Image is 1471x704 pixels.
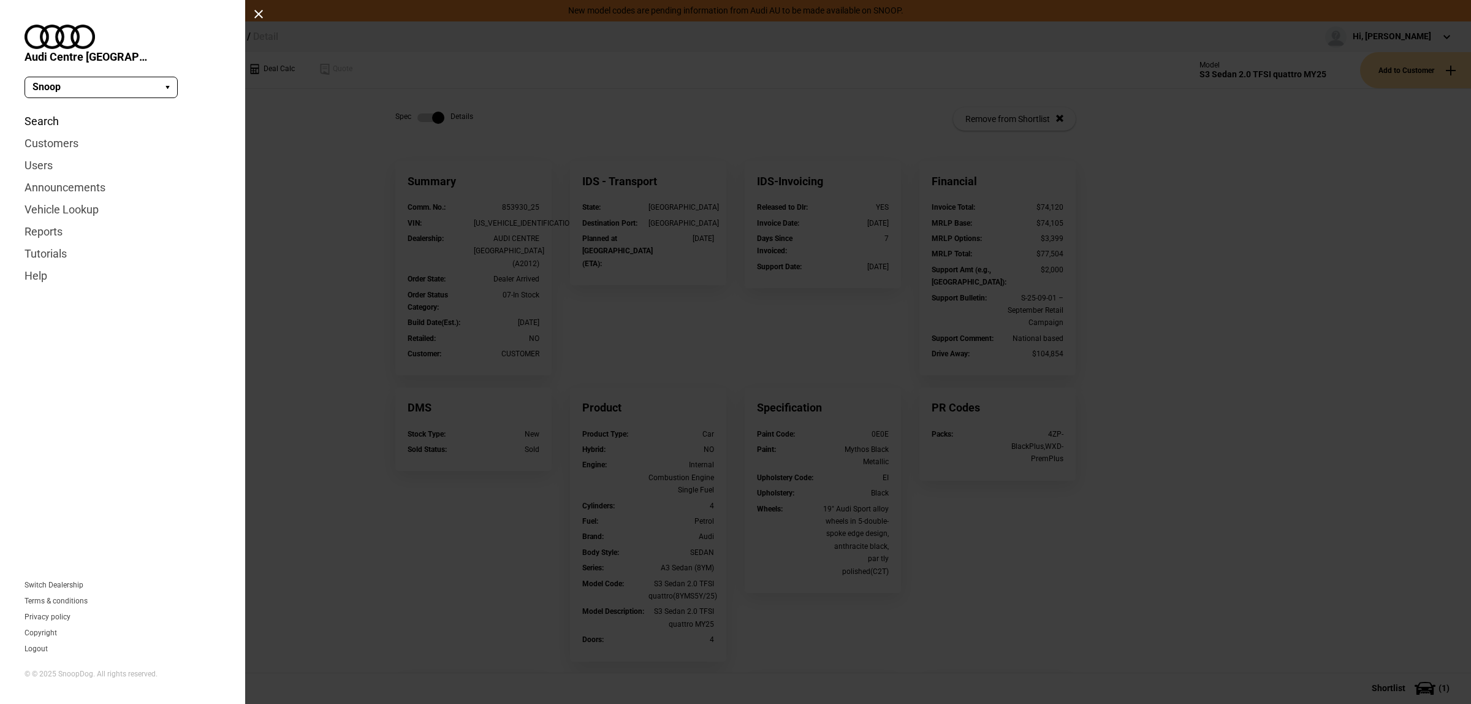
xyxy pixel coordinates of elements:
[25,243,221,265] a: Tutorials
[25,49,147,64] span: Audi Centre [GEOGRAPHIC_DATA]
[25,597,88,605] a: Terms & conditions
[25,613,70,621] a: Privacy policy
[25,265,221,287] a: Help
[25,581,83,589] a: Switch Dealership
[25,669,221,679] div: © © 2025 SnoopDog. All rights reserved.
[25,155,221,177] a: Users
[25,132,221,155] a: Customers
[25,25,95,49] img: audi.png
[25,629,57,637] a: Copyright
[25,221,221,243] a: Reports
[32,80,61,94] span: Snoop
[25,110,221,132] a: Search
[25,645,48,652] button: Logout
[25,199,221,221] a: Vehicle Lookup
[25,177,221,199] a: Announcements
